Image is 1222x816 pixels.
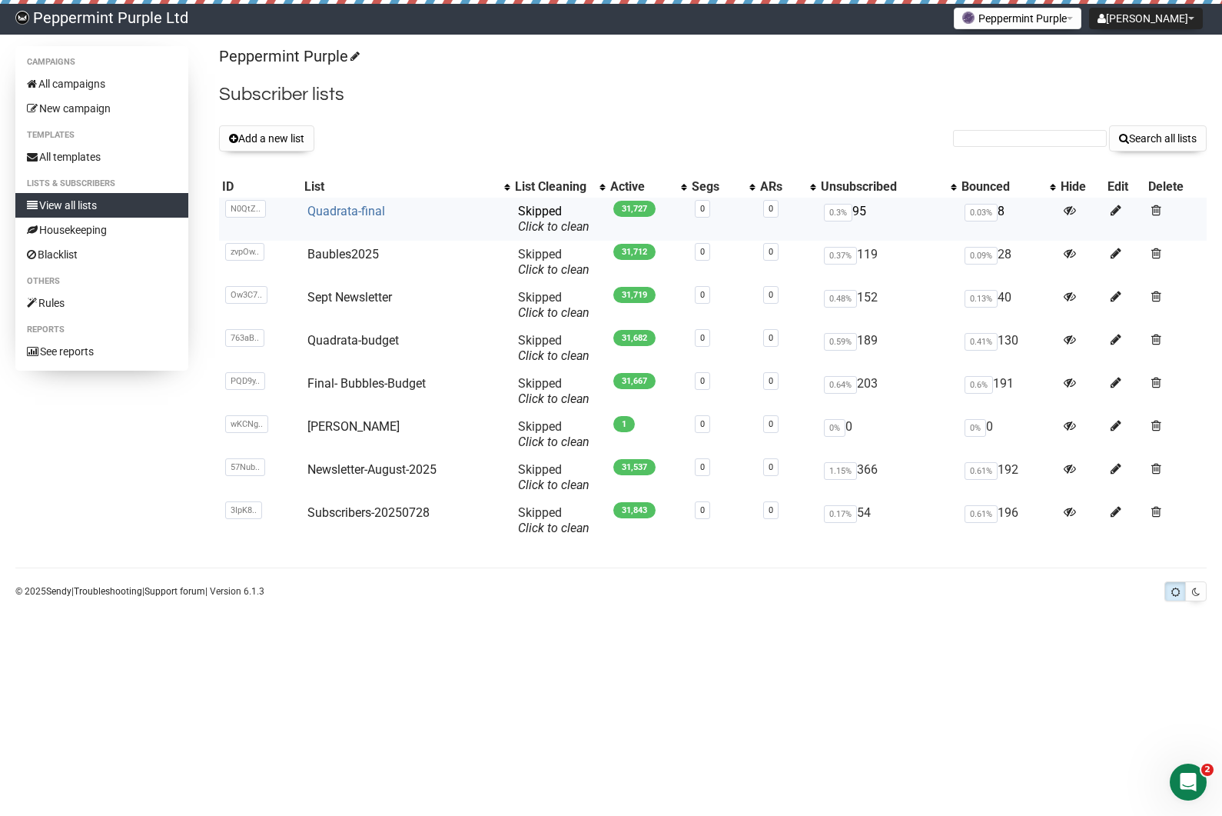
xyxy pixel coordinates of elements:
[225,243,264,261] span: zvpOw..
[958,327,1058,370] td: 130
[769,419,773,429] a: 0
[15,218,188,242] a: Housekeeping
[307,376,426,391] a: Final- Bubbles-Budget
[518,391,589,406] a: Click to clean
[818,241,958,284] td: 119
[518,376,589,406] span: Skipped
[301,176,512,198] th: List: No sort applied, activate to apply an ascending sort
[518,348,589,363] a: Click to clean
[307,505,430,520] a: Subscribers-20250728
[1145,176,1207,198] th: Delete: No sort applied, sorting is disabled
[965,505,998,523] span: 0.61%
[965,290,998,308] span: 0.13%
[965,333,998,351] span: 0.41%
[225,372,265,390] span: PQD9y..
[962,12,975,24] img: 1.png
[518,478,589,492] a: Click to clean
[769,333,773,343] a: 0
[222,179,298,195] div: ID
[958,499,1058,542] td: 196
[757,176,818,198] th: ARs: No sort applied, activate to apply an ascending sort
[824,376,857,394] span: 0.64%
[225,501,262,519] span: 3IpK8..
[824,247,857,265] span: 0.37%
[518,333,589,363] span: Skipped
[760,179,802,195] div: ARs
[225,286,267,304] span: Ow3C7..
[15,339,188,364] a: See reports
[225,415,268,433] span: wKCNg..
[15,72,188,96] a: All campaigns
[769,462,773,472] a: 0
[1104,176,1144,198] th: Edit: No sort applied, sorting is disabled
[518,247,589,277] span: Skipped
[965,376,993,394] span: 0.6%
[818,413,958,456] td: 0
[518,305,589,320] a: Click to clean
[700,462,705,472] a: 0
[1201,764,1214,776] span: 2
[15,583,264,600] p: © 2025 | | | Version 6.1.3
[607,176,689,198] th: Active: No sort applied, activate to apply an ascending sort
[613,330,656,346] span: 31,682
[965,462,998,480] span: 0.61%
[613,287,656,303] span: 31,719
[15,145,188,169] a: All templates
[1089,8,1203,29] button: [PERSON_NAME]
[307,333,399,348] a: Quadrata-budget
[824,333,857,351] span: 0.59%
[818,176,958,198] th: Unsubscribed: No sort applied, activate to apply an ascending sort
[965,204,998,221] span: 0.03%
[219,176,301,198] th: ID: No sort applied, sorting is disabled
[818,370,958,413] td: 203
[958,413,1058,456] td: 0
[818,327,958,370] td: 189
[219,47,357,65] a: Peppermint Purple
[700,290,705,300] a: 0
[1061,179,1101,195] div: Hide
[613,201,656,217] span: 31,727
[692,179,742,195] div: Segs
[1107,179,1141,195] div: Edit
[304,179,496,195] div: List
[518,435,589,449] a: Click to clean
[15,272,188,291] li: Others
[15,321,188,339] li: Reports
[613,459,656,475] span: 31,537
[518,204,589,234] span: Skipped
[307,290,392,305] a: Sept Newsletter
[821,179,943,195] div: Unsubscribed
[700,419,705,429] a: 0
[518,219,589,234] a: Click to clean
[512,176,607,198] th: List Cleaning: No sort applied, activate to apply an ascending sort
[518,505,589,535] span: Skipped
[958,370,1058,413] td: 191
[958,456,1058,499] td: 192
[15,175,188,193] li: Lists & subscribers
[689,176,757,198] th: Segs: No sort applied, activate to apply an ascending sort
[144,586,205,597] a: Support forum
[518,290,589,320] span: Skipped
[700,505,705,515] a: 0
[958,241,1058,284] td: 28
[219,81,1207,108] h2: Subscriber lists
[1148,179,1204,195] div: Delete
[769,376,773,386] a: 0
[610,179,673,195] div: Active
[824,419,845,437] span: 0%
[824,204,852,221] span: 0.3%
[1170,764,1207,801] iframe: Intercom live chat
[518,262,589,277] a: Click to clean
[769,247,773,257] a: 0
[307,204,385,218] a: Quadrata-final
[307,419,400,434] a: [PERSON_NAME]
[613,244,656,260] span: 31,712
[46,586,71,597] a: Sendy
[15,53,188,72] li: Campaigns
[518,462,589,492] span: Skipped
[958,198,1058,241] td: 8
[15,193,188,218] a: View all lists
[818,456,958,499] td: 366
[700,247,705,257] a: 0
[613,502,656,518] span: 31,843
